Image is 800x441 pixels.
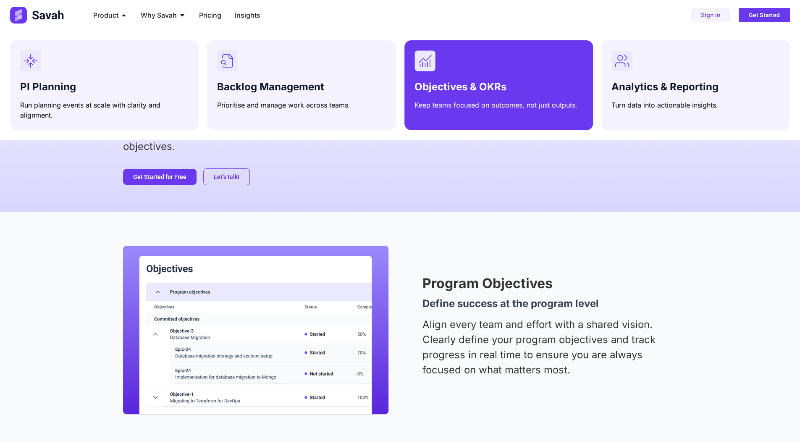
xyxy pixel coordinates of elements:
a: Sign in [691,8,730,22]
span: Product [93,10,118,20]
span: Get Started [749,12,780,18]
a: Get Started for Free [123,169,197,185]
p: Align every team and effort with a shared vision. Clearly define your program objectives and trac... [422,317,677,378]
span: Objectives & OKRs [414,81,506,93]
h4: Define success at the program level [422,299,677,309]
p: Turn data into actionable insights. [611,100,780,110]
a: PI PlanningRun planning events at scale with clarity and alignment. [10,40,199,130]
h2: Program Objectives [422,277,677,290]
span: PI Planning [20,81,76,93]
a: Backlog ManagementPrioritise and manage work across teams. [207,40,396,130]
p: Prioritise and manage work across teams. [217,100,386,110]
a: Get Started [739,8,790,22]
span: Let’s talk! [214,174,239,180]
p: Run planning events at scale with clarity and alignment. [20,100,189,120]
div: Menu Toggle [87,7,511,24]
span: Get Started for Free [133,174,186,180]
a: Objectives & OKRsKeep teams focused on outcomes, not just outputs. [404,40,593,130]
span: Analytics & Reporting [611,81,719,93]
p: Keep teams focused on outcomes, not just outputs. [414,100,583,110]
a: Let’s talk! [203,168,250,185]
span: Backlog Management [217,81,324,93]
a: Insights [235,10,260,20]
nav: Menu [87,7,511,24]
a: Pricing [199,10,221,20]
span: Sign in [701,12,720,18]
a: Analytics & ReportingTurn data into actionable insights. [601,40,790,130]
span: Why Savah [141,10,177,20]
